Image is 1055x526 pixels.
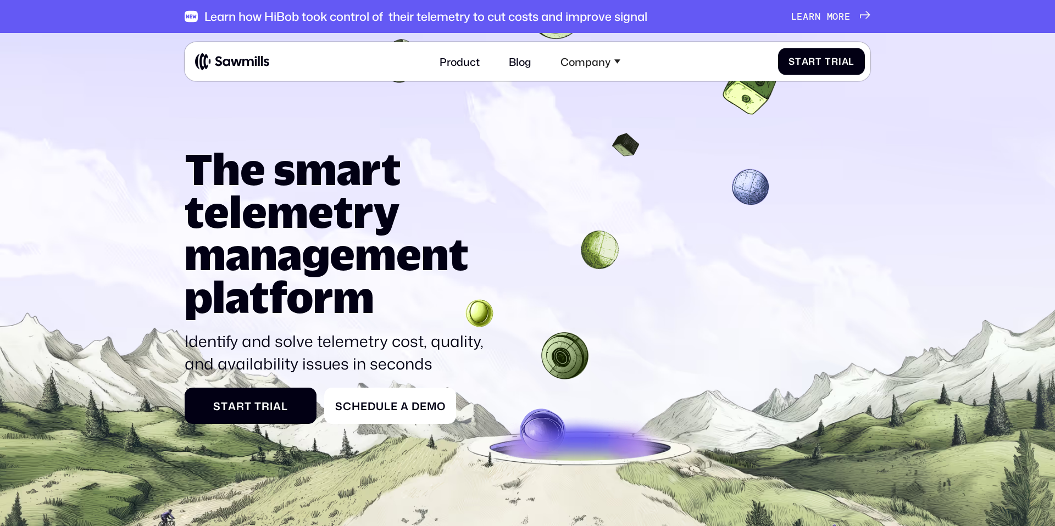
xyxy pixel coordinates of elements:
span: e [420,400,427,412]
span: a [842,56,849,67]
span: i [270,400,273,412]
span: L [791,11,797,22]
span: e [391,400,398,412]
div: Learn how HiBob took control of their telemetry to cut costs and improve signal [204,9,647,24]
span: a [803,11,809,22]
span: h [352,400,360,412]
a: Product [432,47,488,76]
span: e [797,11,803,22]
a: Learnmore [791,11,870,22]
a: StartTrial [185,388,316,424]
span: r [808,56,815,67]
div: Company [560,55,610,68]
span: m [827,11,833,22]
a: ScheduleaDemo [324,388,456,424]
span: S [789,56,795,67]
span: e [360,400,368,412]
span: T [825,56,831,67]
span: S [335,400,343,412]
span: a [802,56,809,67]
span: l [384,400,391,412]
span: o [437,400,446,412]
span: r [236,400,245,412]
span: a [228,400,236,412]
span: S [213,400,221,412]
a: StartTrial [778,48,865,75]
span: r [262,400,270,412]
p: Identify and solve telemetry cost, quality, and availability issues in seconds [185,330,491,374]
span: a [273,400,281,412]
span: o [832,11,839,22]
span: l [848,56,854,67]
span: u [376,400,384,412]
span: a [401,400,409,412]
span: d [368,400,376,412]
span: t [795,56,802,67]
span: r [839,11,845,22]
span: n [815,11,821,22]
span: i [839,56,842,67]
h1: The smart telemetry management platform [185,148,491,318]
span: T [254,400,262,412]
span: r [809,11,815,22]
span: e [845,11,851,22]
div: Company [552,47,628,76]
span: m [427,400,437,412]
span: c [343,400,352,412]
span: l [281,400,288,412]
span: t [245,400,252,412]
span: D [412,400,420,412]
span: t [221,400,228,412]
span: t [815,56,822,67]
a: Blog [501,47,540,76]
span: r [831,56,839,67]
